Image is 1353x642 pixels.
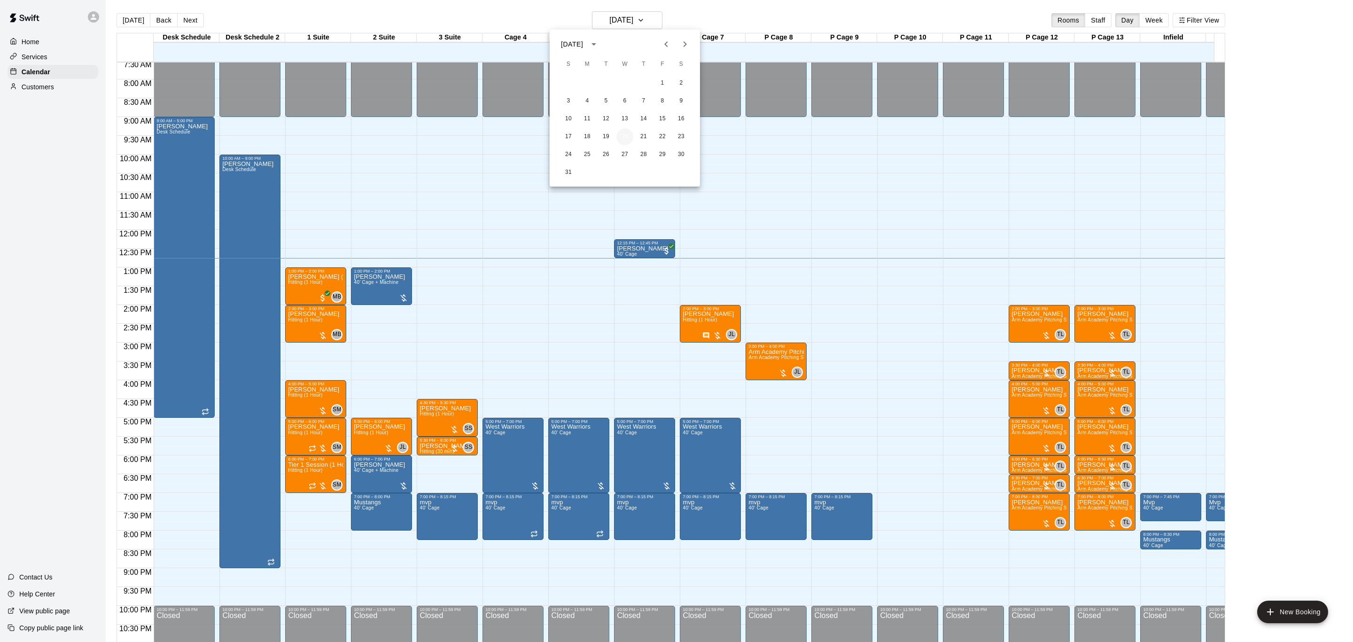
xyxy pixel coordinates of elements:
button: 31 [560,164,577,181]
button: 20 [616,128,633,145]
div: [DATE] [561,39,583,49]
span: Saturday [673,55,690,74]
button: 26 [598,146,614,163]
button: 27 [616,146,633,163]
button: 18 [579,128,596,145]
button: Next month [676,35,694,54]
button: 7 [635,93,652,110]
button: calendar view is open, switch to year view [586,36,602,52]
button: 8 [654,93,671,110]
button: 23 [673,128,690,145]
button: 22 [654,128,671,145]
button: 15 [654,110,671,127]
button: 1 [654,75,671,92]
button: 29 [654,146,671,163]
button: 19 [598,128,614,145]
button: 6 [616,93,633,110]
button: 9 [673,93,690,110]
button: 14 [635,110,652,127]
button: 24 [560,146,577,163]
button: 5 [598,93,614,110]
button: 28 [635,146,652,163]
button: 30 [673,146,690,163]
button: 10 [560,110,577,127]
span: Monday [579,55,596,74]
button: 13 [616,110,633,127]
button: 2 [673,75,690,92]
button: Previous month [657,35,676,54]
button: 16 [673,110,690,127]
button: 3 [560,93,577,110]
button: 4 [579,93,596,110]
button: 25 [579,146,596,163]
button: 17 [560,128,577,145]
span: Tuesday [598,55,614,74]
button: 12 [598,110,614,127]
span: Sunday [560,55,577,74]
span: Thursday [635,55,652,74]
button: 11 [579,110,596,127]
button: 21 [635,128,652,145]
span: Friday [654,55,671,74]
span: Wednesday [616,55,633,74]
